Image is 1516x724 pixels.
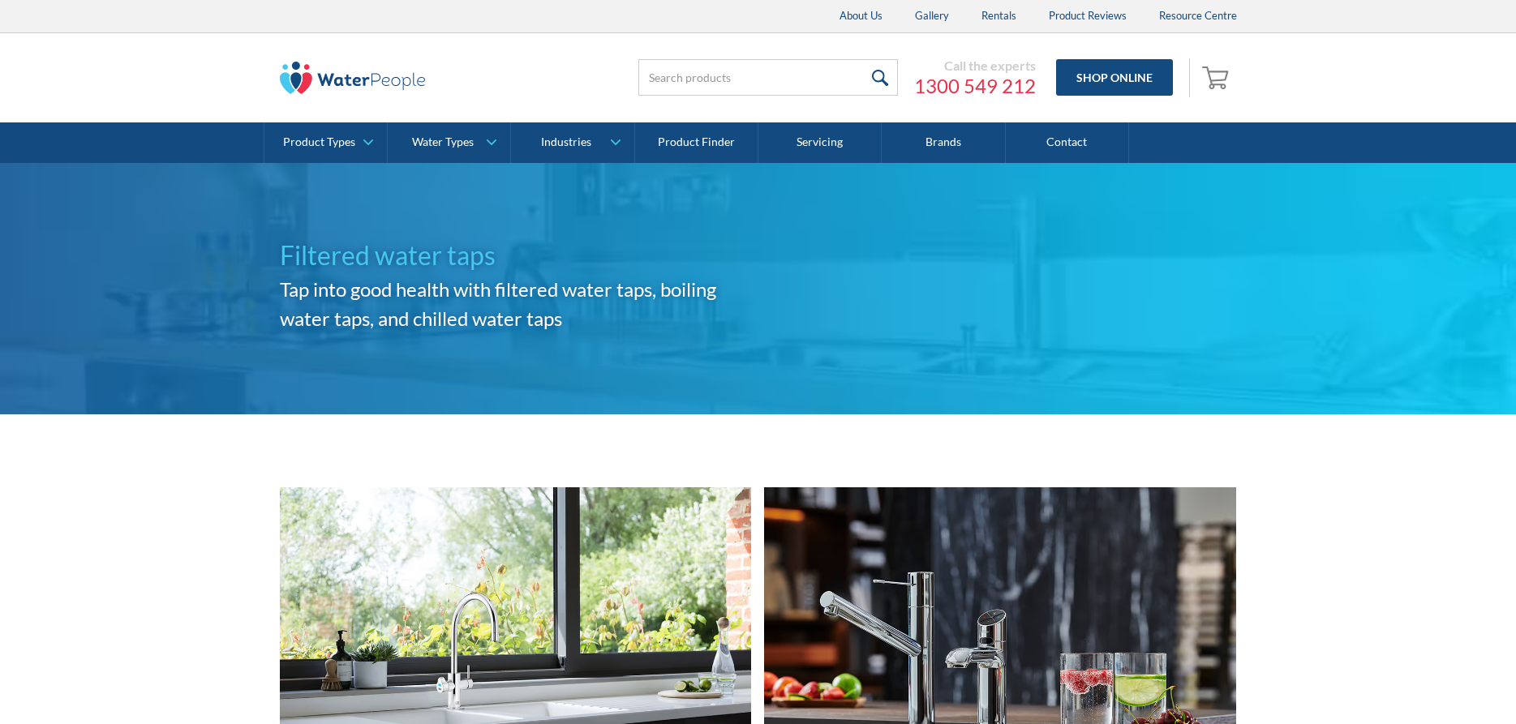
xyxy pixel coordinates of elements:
div: Industries [541,135,591,149]
div: Water Types [412,135,474,149]
a: Contact [1006,122,1129,163]
a: Shop Online [1056,59,1173,96]
a: Servicing [758,122,882,163]
a: Brands [882,122,1005,163]
img: shopping cart [1202,64,1233,90]
a: Product Finder [635,122,758,163]
h1: Filtered water taps [280,236,758,275]
a: Open empty cart [1198,58,1237,97]
a: 1300 549 212 [914,74,1036,98]
a: Product Types [264,122,387,163]
a: Industries [511,122,633,163]
h2: Tap into good health with filtered water taps, boiling water taps, and chilled water taps [280,275,758,333]
img: The Water People [280,62,426,94]
input: Search products [638,59,898,96]
div: Call the experts [914,58,1036,74]
div: Product Types [283,135,355,149]
iframe: podium webchat widget bubble [1354,643,1516,724]
a: Water Types [388,122,510,163]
